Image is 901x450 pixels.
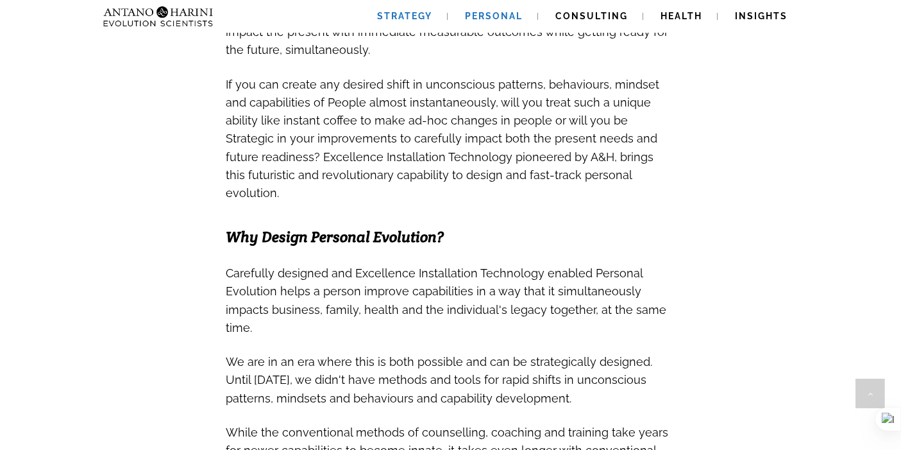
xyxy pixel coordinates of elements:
[466,11,523,21] span: Personal
[226,227,444,247] span: Why Design Personal Evolution?
[736,11,788,21] span: Insights
[226,355,653,404] span: We are in an era where this is both possible and can be strategically designed. Until [DATE], we ...
[556,11,628,21] span: Consulting
[226,78,660,200] span: If you can create any desired shift in unconscious patterns, behaviours, mindset and capabilities...
[661,11,703,21] span: Health
[226,266,667,334] span: Carefully designed and Excellence Installation Technology enabled Personal Evolution helps a pers...
[378,11,433,21] span: Strategy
